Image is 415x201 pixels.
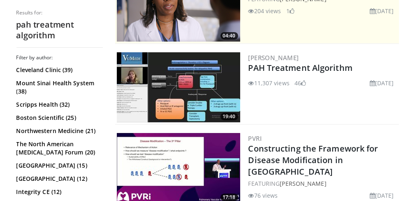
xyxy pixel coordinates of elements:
[16,100,101,109] a: Scripps Health (32)
[248,134,262,143] a: PVRI
[370,79,394,87] li: [DATE]
[248,7,281,15] li: 204 views
[370,191,394,200] li: [DATE]
[248,62,352,73] a: PAH Treatment Algorithm
[117,52,240,122] img: 7dd380dd-ceaa-4490-954e-cf4743d61cf2.300x170_q85_crop-smart_upscale.jpg
[16,9,103,16] p: Results for:
[16,114,101,122] a: Boston Scientific (25)
[370,7,394,15] li: [DATE]
[248,54,299,62] a: [PERSON_NAME]
[220,113,238,120] span: 19:40
[16,54,103,61] h3: Filter by author:
[248,79,290,87] li: 11,307 views
[16,161,101,170] a: [GEOGRAPHIC_DATA] (15)
[16,79,101,96] a: Mount Sinai Health System (38)
[16,175,101,183] a: [GEOGRAPHIC_DATA] (12)
[16,188,101,196] a: Integrity CE (12)
[220,32,238,40] span: 04:40
[16,66,101,74] a: Cleveland Clinic (39)
[286,7,294,15] li: 1
[248,179,397,188] div: FEATURING
[16,140,101,157] a: The North American [MEDICAL_DATA] Forum (20)
[16,19,103,41] h2: pah treatment algorithm
[248,143,378,177] a: Constructing the Framework for Disease Modification in [GEOGRAPHIC_DATA]
[220,194,238,201] span: 17:18
[117,52,240,122] a: 19:40
[248,191,278,200] li: 76 views
[294,79,306,87] li: 46
[16,127,101,135] a: Northwestern Medicine (21)
[280,180,326,187] a: [PERSON_NAME]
